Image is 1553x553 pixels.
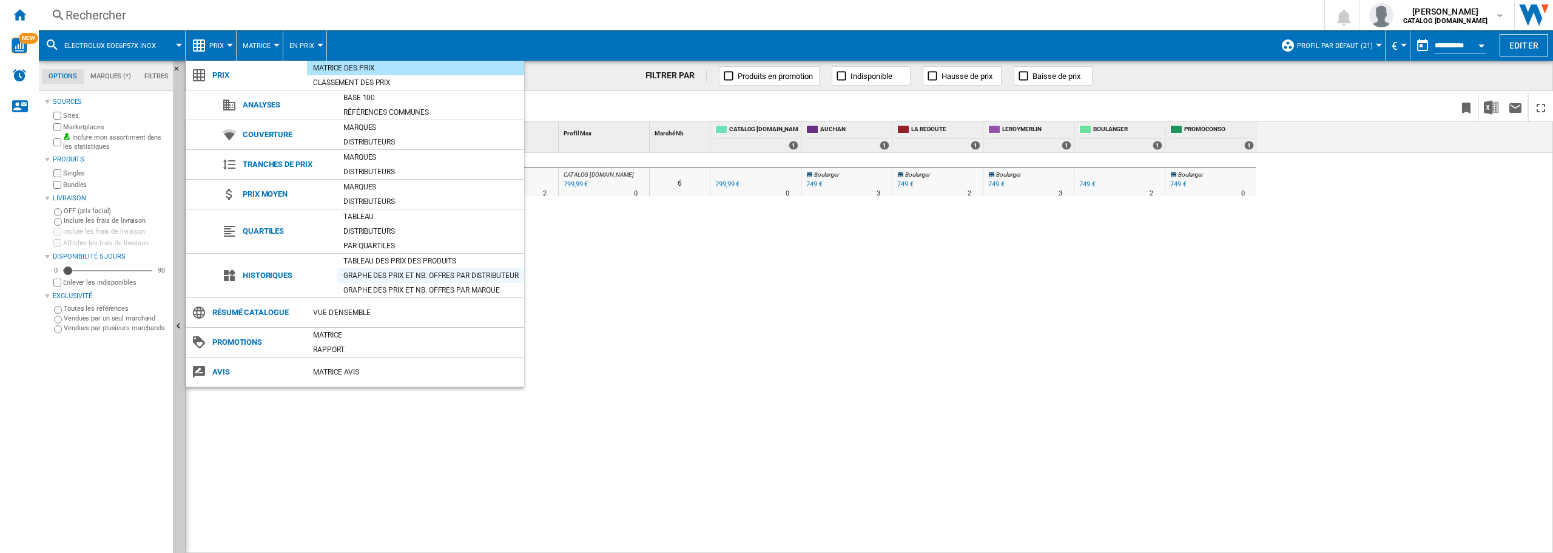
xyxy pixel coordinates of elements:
[307,62,524,74] div: Matrice des prix
[206,334,307,351] span: Promotions
[337,136,524,148] div: Distributeurs
[337,195,524,208] div: Distributeurs
[237,156,337,173] span: Tranches de prix
[337,270,524,282] div: Graphe des prix et nb. offres par distributeur
[307,366,524,378] div: Matrice AVIS
[237,267,337,284] span: Historiques
[337,284,524,296] div: Graphe des prix et nb. offres par marque
[337,92,524,104] div: Base 100
[337,225,524,237] div: Distributeurs
[237,186,337,203] span: Prix moyen
[337,181,524,193] div: Marques
[206,67,307,84] span: Prix
[237,223,337,240] span: Quartiles
[307,344,524,356] div: Rapport
[337,166,524,178] div: Distributeurs
[237,126,337,143] span: Couverture
[307,76,524,89] div: Classement des prix
[206,304,307,321] span: Résumé catalogue
[237,97,337,114] span: Analyses
[337,121,524,134] div: Marques
[206,364,307,381] span: Avis
[337,211,524,223] div: Tableau
[307,329,524,341] div: Matrice
[337,240,524,252] div: Par quartiles
[337,255,524,267] div: Tableau des prix des produits
[307,307,524,319] div: Vue d'ensemble
[337,151,524,163] div: Marques
[337,106,524,118] div: Références communes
